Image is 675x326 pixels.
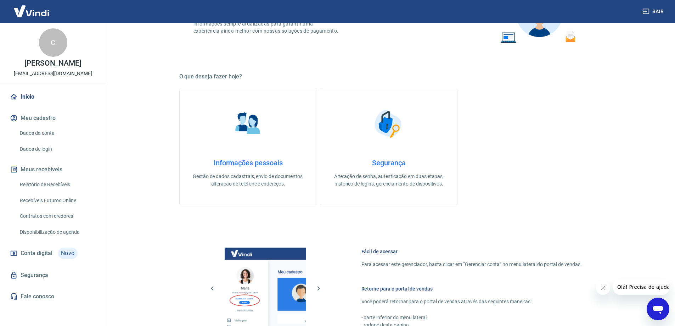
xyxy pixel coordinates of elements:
p: Para acessar este gerenciador, basta clicar em “Gerenciar conta” no menu lateral do portal de ven... [361,261,582,268]
h6: Fácil de acessar [361,248,582,255]
a: Segurança [9,267,97,283]
p: Alteração de senha, autenticação em duas etapas, histórico de logins, gerenciamento de dispositivos. [332,173,446,188]
p: - parte inferior do menu lateral [361,314,582,321]
img: Segurança [371,106,406,142]
a: Dados de login [17,142,97,156]
iframe: Botão para abrir a janela de mensagens [647,298,669,320]
div: C [39,28,67,57]
h4: Segurança [332,159,446,167]
a: Recebíveis Futuros Online [17,193,97,208]
a: Relatório de Recebíveis [17,177,97,192]
p: [PERSON_NAME] [24,60,81,67]
a: Dados da conta [17,126,97,140]
a: Início [9,89,97,105]
span: Olá! Precisa de ajuda? [4,5,60,11]
p: [EMAIL_ADDRESS][DOMAIN_NAME] [14,70,92,77]
img: Informações pessoais [230,106,266,142]
button: Sair [641,5,666,18]
a: Informações pessoaisInformações pessoaisGestão de dados cadastrais, envio de documentos, alteraçã... [179,89,317,205]
p: Gestão de dados cadastrais, envio de documentos, alteração de telefone e endereços. [191,173,305,188]
a: Fale conosco [9,289,97,304]
h6: Retorne para o portal de vendas [361,285,582,292]
span: Novo [58,248,78,259]
a: Conta digitalNovo [9,245,97,262]
iframe: Mensagem da empresa [613,279,669,295]
span: Conta digital [21,248,52,258]
h5: O que deseja fazer hoje? [179,73,599,80]
p: Você poderá retornar para o portal de vendas através das seguintes maneiras: [361,298,582,305]
button: Meu cadastro [9,110,97,126]
a: Disponibilização de agenda [17,225,97,239]
a: Contratos com credores [17,209,97,223]
img: Vindi [9,0,55,22]
h4: Informações pessoais [191,159,305,167]
a: SegurançaSegurançaAlteração de senha, autenticação em duas etapas, histórico de logins, gerenciam... [320,89,458,205]
button: Meus recebíveis [9,162,97,177]
iframe: Fechar mensagem [596,281,610,295]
